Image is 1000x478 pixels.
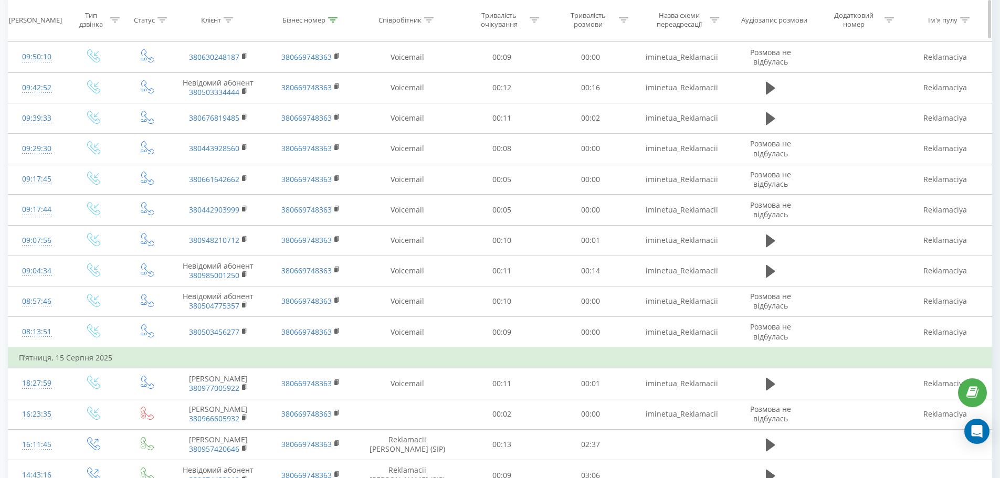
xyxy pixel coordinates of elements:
[899,225,992,256] td: Reklamaciya
[75,11,108,29] div: Тип дзвінка
[546,256,635,286] td: 00:14
[750,404,791,423] span: Розмова не відбулась
[635,133,728,164] td: iminetua_Reklamacii
[357,368,457,399] td: Voicemail
[899,133,992,164] td: Reklamaciya
[172,256,265,286] td: Невідомий абонент
[357,256,457,286] td: Voicemail
[457,429,546,460] td: 00:13
[357,72,457,103] td: Voicemail
[635,195,728,225] td: iminetua_Reklamacii
[19,139,55,159] div: 09:29:30
[546,103,635,133] td: 00:02
[457,42,546,72] td: 00:09
[189,113,239,123] a: 380676819485
[172,368,265,399] td: [PERSON_NAME]
[357,225,457,256] td: Voicemail
[189,413,239,423] a: 380966605932
[635,368,728,399] td: iminetua_Reklamacii
[357,429,457,460] td: Reklamacii [PERSON_NAME] (SIP)
[546,317,635,348] td: 00:00
[19,47,55,67] div: 09:50:10
[635,256,728,286] td: iminetua_Reklamacii
[19,108,55,129] div: 09:39:33
[189,205,239,215] a: 380442903999
[19,230,55,251] div: 09:07:56
[750,47,791,67] span: Розмова не відбулась
[635,72,728,103] td: iminetua_Reklamacii
[750,322,791,341] span: Розмова не відбулась
[750,139,791,158] span: Розмова не відбулась
[281,265,332,275] a: 380669748363
[457,256,546,286] td: 00:11
[281,296,332,306] a: 380669748363
[134,15,155,24] div: Статус
[457,195,546,225] td: 00:05
[635,42,728,72] td: iminetua_Reklamacii
[19,291,55,312] div: 08:57:46
[189,235,239,245] a: 380948210712
[8,347,992,368] td: П’ятниця, 15 Серпня 2025
[635,103,728,133] td: iminetua_Reklamacii
[357,133,457,164] td: Voicemail
[546,133,635,164] td: 00:00
[457,164,546,195] td: 00:05
[471,11,527,29] div: Тривалість очікування
[189,327,239,337] a: 380503456277
[457,225,546,256] td: 00:10
[899,368,992,399] td: Reklamaciya
[172,399,265,429] td: [PERSON_NAME]
[546,195,635,225] td: 00:00
[826,11,882,29] div: Додатковий номер
[741,15,807,24] div: Аудіозапис розмови
[357,42,457,72] td: Voicemail
[899,256,992,286] td: Reklamaciya
[899,286,992,316] td: Reklamaciya
[750,200,791,219] span: Розмова не відбулась
[189,87,239,97] a: 380503334444
[281,52,332,62] a: 380669748363
[19,322,55,342] div: 08:13:51
[19,404,55,424] div: 16:23:35
[189,383,239,393] a: 380977005922
[899,399,992,429] td: Reklamaciya
[546,225,635,256] td: 00:01
[281,82,332,92] a: 380669748363
[899,42,992,72] td: Reklamaciya
[457,133,546,164] td: 00:08
[19,199,55,220] div: 09:17:44
[651,11,707,29] div: Назва схеми переадресації
[899,72,992,103] td: Reklamaciya
[201,15,221,24] div: Клієнт
[546,164,635,195] td: 00:00
[281,439,332,449] a: 380669748363
[546,429,635,460] td: 02:37
[281,409,332,419] a: 380669748363
[19,78,55,98] div: 09:42:52
[457,317,546,348] td: 00:09
[281,235,332,245] a: 380669748363
[281,143,332,153] a: 380669748363
[281,327,332,337] a: 380669748363
[357,164,457,195] td: Voicemail
[282,15,325,24] div: Бізнес номер
[172,429,265,460] td: [PERSON_NAME]
[9,15,62,24] div: [PERSON_NAME]
[546,368,635,399] td: 00:01
[457,103,546,133] td: 00:11
[19,434,55,455] div: 16:11:45
[457,286,546,316] td: 00:10
[635,286,728,316] td: iminetua_Reklamacii
[172,72,265,103] td: Невідомий абонент
[189,143,239,153] a: 380443928560
[357,286,457,316] td: Voicemail
[357,195,457,225] td: Voicemail
[457,368,546,399] td: 00:11
[457,72,546,103] td: 00:12
[546,42,635,72] td: 00:00
[281,205,332,215] a: 380669748363
[928,15,957,24] div: Ім'я пулу
[750,169,791,189] span: Розмова не відбулась
[357,103,457,133] td: Voicemail
[19,261,55,281] div: 09:04:34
